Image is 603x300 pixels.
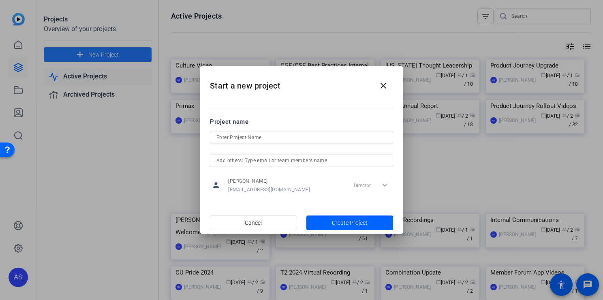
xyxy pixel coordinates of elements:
[210,215,297,230] button: Cancel
[216,156,387,165] input: Add others: Type email or team members name
[200,66,403,99] h2: Start a new project
[245,215,262,230] span: Cancel
[210,179,222,191] mat-icon: person
[228,186,310,193] span: [EMAIL_ADDRESS][DOMAIN_NAME]
[210,117,393,126] div: Project name
[378,81,388,91] mat-icon: close
[228,178,310,184] span: [PERSON_NAME]
[332,219,368,227] span: Create Project
[306,215,393,230] button: Create Project
[216,133,387,142] input: Enter Project Name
